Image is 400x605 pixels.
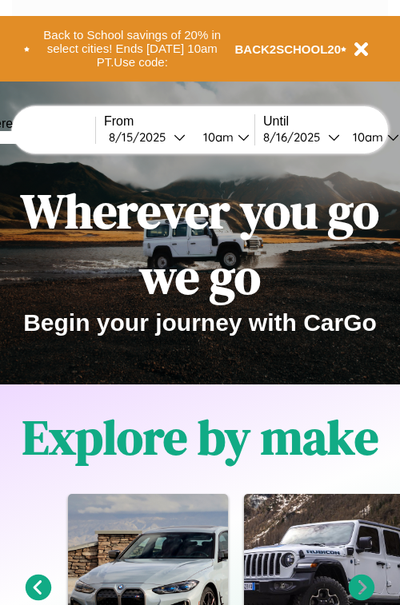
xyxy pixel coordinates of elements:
b: BACK2SCHOOL20 [235,42,342,56]
div: 8 / 16 / 2025 [263,129,328,145]
button: 8/15/2025 [104,129,190,145]
button: 10am [190,129,254,145]
div: 10am [345,129,387,145]
label: From [104,114,254,129]
button: Back to School savings of 20% in select cities! Ends [DATE] 10am PT.Use code: [30,24,235,74]
h1: Explore by make [22,404,378,470]
div: 8 / 15 / 2025 [109,129,174,145]
div: 10am [195,129,238,145]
